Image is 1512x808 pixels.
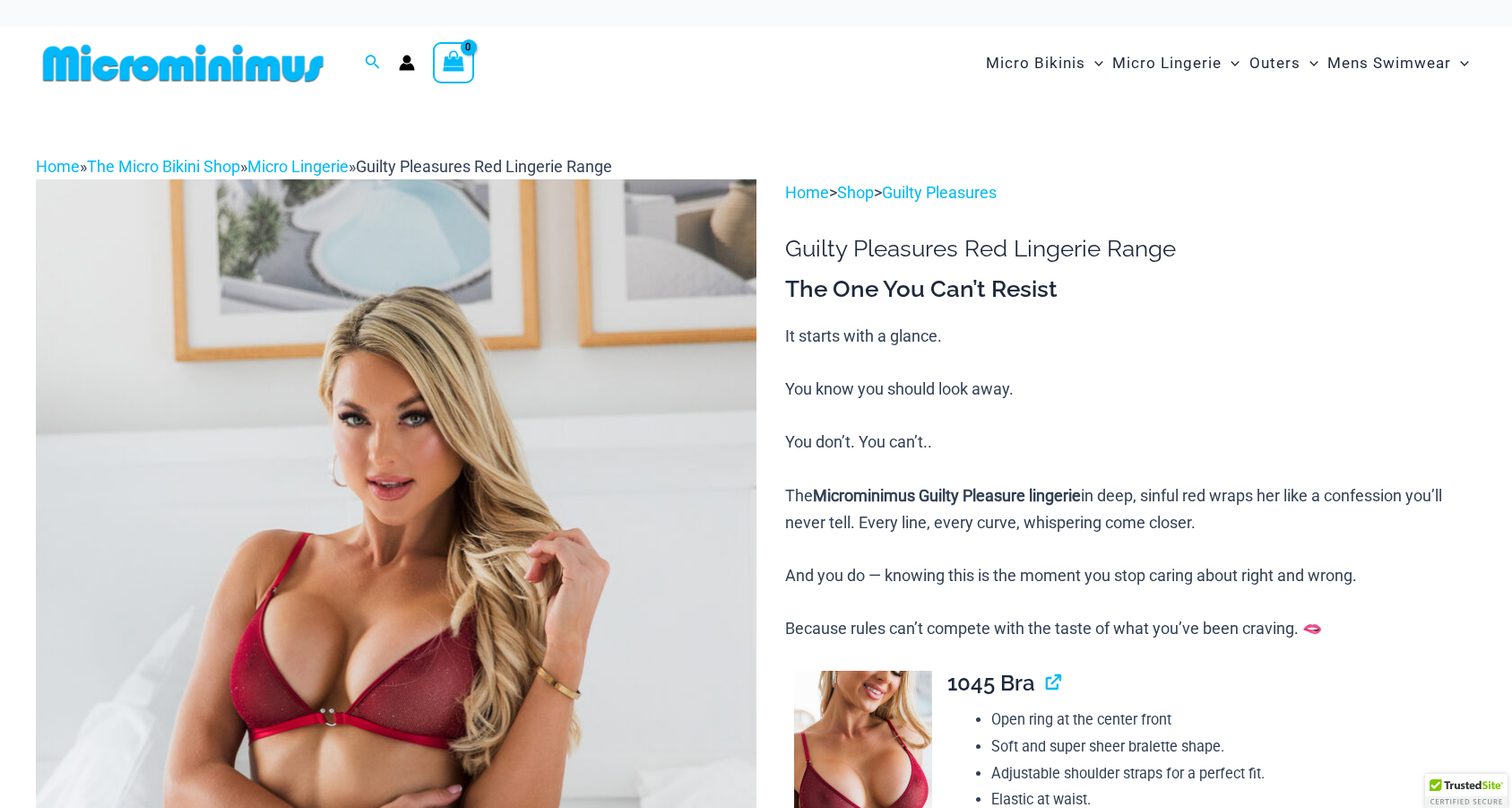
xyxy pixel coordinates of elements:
span: Menu Toggle [1222,40,1240,86]
a: Micro Lingerie [247,157,349,176]
p: > > [785,179,1476,206]
a: Home [785,183,829,202]
a: Guilty Pleasures [882,183,997,202]
li: Soft and super sheer bralette shape. [991,734,1476,760]
a: Account icon link [399,55,415,71]
span: Mens Swimwear [1327,40,1451,86]
span: Menu Toggle [1085,40,1103,86]
span: Menu Toggle [1300,40,1318,86]
b: Microminimus Guilty Pleasure lingerie [813,486,1081,505]
a: The Micro Bikini Shop [87,157,240,176]
a: OutersMenu ToggleMenu Toggle [1245,36,1323,91]
a: View Shopping Cart, empty [433,42,474,83]
span: Guilty Pleasures Red Lingerie Range [356,157,612,176]
a: Micro BikinisMenu ToggleMenu Toggle [981,36,1108,91]
li: Adjustable shoulder straps for a perfect fit. [991,760,1476,787]
nav: Site Navigation [979,33,1476,93]
span: Menu Toggle [1451,40,1469,86]
a: Search icon link [365,52,381,74]
span: 1045 Bra [947,670,1035,696]
span: Micro Lingerie [1112,40,1222,86]
span: Outers [1249,40,1300,86]
h1: Guilty Pleasures Red Lingerie Range [785,235,1476,263]
a: Micro LingerieMenu ToggleMenu Toggle [1108,36,1244,91]
a: Mens SwimwearMenu ToggleMenu Toggle [1323,36,1473,91]
h3: The One You Can’t Resist [785,274,1476,305]
div: TrustedSite Certified [1425,774,1508,808]
li: Open ring at the center front [991,707,1476,734]
a: Home [36,157,80,176]
p: It starts with a glance. You know you should look away. You don’t. You can’t.. The in deep, sinfu... [785,323,1476,642]
span: » » » [36,157,612,176]
img: MM SHOP LOGO FLAT [36,43,331,83]
span: Micro Bikinis [986,40,1085,86]
a: Shop [837,183,874,202]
